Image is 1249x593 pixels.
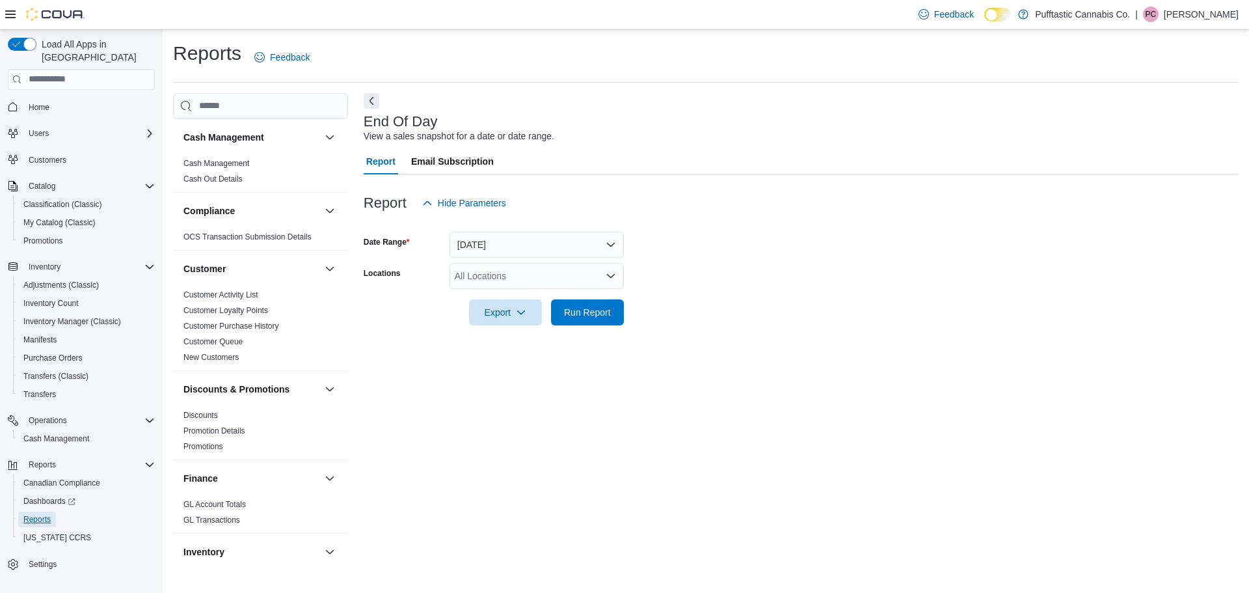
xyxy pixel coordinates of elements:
[23,413,155,428] span: Operations
[173,287,348,370] div: Customer
[29,155,66,165] span: Customers
[183,499,246,510] span: GL Account Totals
[183,352,239,363] span: New Customers
[183,426,245,435] a: Promotion Details
[18,475,105,491] a: Canadian Compliance
[13,492,160,510] a: Dashboards
[183,204,319,217] button: Compliance
[183,383,289,396] h3: Discounts & Promotions
[18,387,155,402] span: Transfers
[23,316,121,327] span: Inventory Manager (Classic)
[29,102,49,113] span: Home
[183,411,218,420] a: Discounts
[322,471,338,486] button: Finance
[23,152,72,168] a: Customers
[13,214,160,232] button: My Catalog (Classic)
[18,431,94,447] a: Cash Management
[18,296,155,311] span: Inventory Count
[364,130,554,143] div: View a sales snapshot for a date or date range.
[13,385,160,404] button: Transfers
[18,197,155,212] span: Classification (Classic)
[18,530,155,545] span: Washington CCRS
[183,442,223,451] a: Promotions
[13,294,160,312] button: Inventory Count
[183,262,319,275] button: Customer
[18,530,96,545] a: [US_STATE] CCRS
[23,298,79,309] span: Inventory Count
[23,557,62,572] a: Settings
[26,8,85,21] img: Cova
[13,276,160,294] button: Adjustments (Classic)
[18,215,101,230] a: My Catalog (Classic)
[450,232,624,258] button: [DATE]
[249,44,315,70] a: Feedback
[29,262,60,272] span: Inventory
[18,233,68,249] a: Promotions
[18,277,155,293] span: Adjustments (Classic)
[183,500,246,509] a: GL Account Totals
[3,98,160,117] button: Home
[13,430,160,448] button: Cash Management
[984,8,1012,21] input: Dark Mode
[183,322,279,331] a: Customer Purchase History
[183,426,245,436] span: Promotion Details
[23,335,57,345] span: Manifests
[13,195,160,214] button: Classification (Classic)
[183,131,264,144] h3: Cash Management
[183,545,224,559] h3: Inventory
[23,152,155,168] span: Customers
[183,290,258,300] span: Customer Activity List
[183,305,268,316] span: Customer Loyalty Points
[23,217,96,228] span: My Catalog (Classic)
[477,299,534,325] span: Export
[1164,7,1239,22] p: [PERSON_NAME]
[322,130,338,145] button: Cash Management
[183,290,258,299] a: Customer Activity List
[23,259,155,275] span: Inventory
[18,332,155,348] span: Manifests
[183,232,312,242] span: OCS Transaction Submission Details
[183,516,240,525] a: GL Transactions
[173,497,348,533] div: Finance
[183,353,239,362] a: New Customers
[13,367,160,385] button: Transfers (Classic)
[173,229,348,250] div: Compliance
[364,195,407,211] h3: Report
[183,159,249,168] a: Cash Management
[29,415,67,426] span: Operations
[551,299,624,325] button: Run Report
[13,510,160,529] button: Reports
[18,314,155,329] span: Inventory Manager (Classic)
[18,314,126,329] a: Inventory Manager (Classic)
[18,368,94,384] a: Transfers (Classic)
[18,493,81,509] a: Dashboards
[13,474,160,492] button: Canadian Compliance
[322,261,338,277] button: Customer
[29,559,57,570] span: Settings
[469,299,542,325] button: Export
[183,441,223,452] span: Promotions
[18,368,155,384] span: Transfers (Classic)
[23,280,99,290] span: Adjustments (Classic)
[411,148,494,174] span: Email Subscription
[13,331,160,349] button: Manifests
[23,434,89,444] span: Cash Management
[23,100,55,115] a: Home
[1035,7,1130,22] p: Pufftastic Cannabis Co.
[3,124,160,143] button: Users
[934,8,974,21] span: Feedback
[364,93,379,109] button: Next
[3,150,160,169] button: Customers
[183,204,235,217] h3: Compliance
[23,532,91,543] span: [US_STATE] CCRS
[23,259,66,275] button: Inventory
[913,1,979,27] a: Feedback
[23,99,155,115] span: Home
[18,197,107,212] a: Classification (Classic)
[23,457,61,473] button: Reports
[438,197,506,210] span: Hide Parameters
[322,381,338,397] button: Discounts & Promotions
[364,268,401,279] label: Locations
